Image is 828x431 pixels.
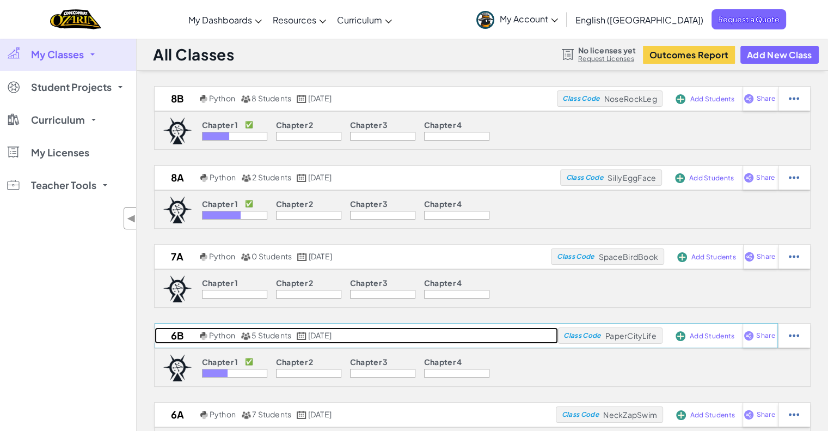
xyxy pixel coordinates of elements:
p: Chapter 1 [202,199,238,208]
span: ◀ [127,210,136,226]
a: 8B Python 8 Students [DATE] [155,90,557,107]
img: IconAddStudents.svg [676,410,686,420]
span: Student Projects [31,82,112,92]
img: calendar.svg [297,411,306,419]
span: Class Code [566,174,603,181]
span: My Classes [31,50,84,59]
span: Python [210,409,236,419]
img: calendar.svg [297,95,306,103]
img: MultipleUsers.png [241,174,251,182]
img: logo [163,275,192,302]
span: 0 Students [252,251,292,261]
p: Chapter 2 [276,199,314,208]
span: [DATE] [308,409,332,419]
h2: 8B [155,90,197,107]
span: Add Students [689,175,734,181]
img: IconAddStudents.svg [675,173,685,183]
p: Chapter 3 [350,357,388,366]
span: Python [209,330,235,340]
img: IconShare_Purple.svg [744,410,754,420]
a: My Dashboards [183,5,267,34]
p: ✅ [245,357,253,366]
a: Curriculum [332,5,397,34]
p: Chapter 3 [350,278,388,287]
span: Add Students [690,333,734,339]
img: IconAddStudents.svg [677,252,687,262]
span: Share [756,332,775,339]
span: Curriculum [337,14,382,26]
img: IconStudentEllipsis.svg [789,173,799,183]
img: IconAddStudents.svg [676,331,685,341]
a: 6A Python 7 Students [DATE] [155,406,556,423]
img: IconShare_Purple.svg [744,94,754,104]
p: ✅ [245,120,253,129]
span: English ([GEOGRAPHIC_DATA]) [575,14,703,26]
p: Chapter 4 [424,120,462,129]
a: Request a Quote [712,9,786,29]
a: 6B Python 5 Students [DATE] [155,327,558,344]
span: [DATE] [309,251,332,261]
p: Chapter 3 [350,199,388,208]
img: IconShare_Purple.svg [744,173,754,183]
img: IconStudentEllipsis.svg [789,94,799,104]
p: Chapter 1 [202,357,238,366]
button: Add New Class [740,46,819,64]
img: IconStudentEllipsis.svg [789,252,799,262]
span: Share [757,253,775,260]
img: calendar.svg [297,253,307,261]
span: Class Code [563,332,600,339]
span: [DATE] [308,93,332,103]
span: Share [756,95,775,102]
span: [DATE] [308,172,332,182]
p: Chapter 4 [424,199,462,208]
span: [DATE] [308,330,332,340]
img: MultipleUsers.png [241,95,250,103]
img: IconShare_Purple.svg [744,252,755,262]
img: python.png [200,95,208,103]
img: MultipleUsers.png [241,253,250,261]
span: My Account [500,13,558,25]
span: Teacher Tools [31,180,96,190]
img: python.png [200,253,208,261]
p: Chapter 2 [276,357,314,366]
p: Chapter 4 [424,278,462,287]
a: Resources [267,5,332,34]
a: 8A Python 2 Students [DATE] [155,169,560,186]
img: IconShare_Purple.svg [744,331,754,341]
img: calendar.svg [297,332,306,340]
p: Chapter 3 [350,120,388,129]
span: Python [209,93,235,103]
span: 2 Students [252,172,291,182]
img: logo [163,196,192,223]
img: Home [50,8,101,31]
span: Add Students [690,96,734,102]
h2: 6B [155,327,197,344]
a: 7A Python 0 Students [DATE] [155,248,551,265]
p: Chapter 1 [202,278,238,287]
span: My Licenses [31,148,89,157]
img: avatar [476,11,494,29]
h2: 8A [155,169,198,186]
img: IconStudentEllipsis.svg [789,331,799,341]
img: IconAddStudents.svg [676,94,685,104]
p: Chapter 1 [202,120,238,129]
button: Outcomes Report [643,46,735,64]
p: Chapter 2 [276,120,314,129]
img: calendar.svg [297,174,306,182]
span: Curriculum [31,115,85,125]
span: PaperCityLife [605,331,657,341]
h2: 7A [155,248,197,265]
span: My Dashboards [188,14,252,26]
span: SillyEggFace [608,173,656,183]
span: Resources [273,14,316,26]
span: Add Students [691,254,736,260]
img: python.png [200,332,208,340]
img: IconStudentEllipsis.svg [789,410,799,420]
span: Add Students [690,412,735,418]
img: logo [163,117,192,144]
img: MultipleUsers.png [241,411,251,419]
h2: 6A [155,406,198,423]
p: Chapter 4 [424,357,462,366]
